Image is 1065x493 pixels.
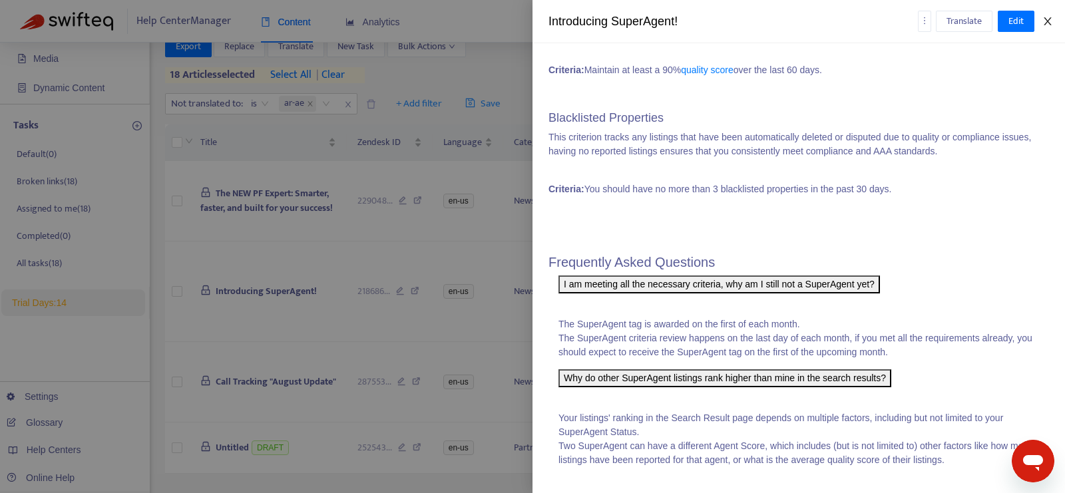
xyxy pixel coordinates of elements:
span: close [1042,16,1053,27]
span: I am meeting all the necessary criteria, why am I still not a SuperAgent yet? [564,279,875,289]
button: Translate [936,11,992,32]
h2: Frequently Asked Questions [548,254,1049,270]
iframe: Button to launch messaging window [1012,440,1054,482]
button: I am meeting all the necessary criteria, why am I still not a SuperAgent yet? [558,275,880,293]
div: Introducing SuperAgent! [548,13,918,31]
a: quality score [681,65,734,75]
button: Close [1038,15,1057,28]
h3: Blacklisted Properties [548,111,1049,126]
p: The SuperAgent tag is awarded on the first of each month. The SuperAgent criteria review happens ... [558,317,1039,359]
p: Maintain at least a 90% over the last 60 days. [548,49,1049,77]
p: Your listings' ranking in the Search Result page depends on multiple factors, including but not l... [558,411,1039,467]
button: Why do other SuperAgent listings rank higher than mine in the search results? [558,369,891,387]
strong: Criteria: [548,184,584,194]
span: Why do other SuperAgent listings rank higher than mine in the search results? [564,373,886,383]
span: more [920,16,929,25]
strong: Criteria: [548,65,584,75]
p: This criterion tracks any listings that have been automatically deleted or disputed due to qualit... [548,130,1049,158]
span: Translate [947,14,982,29]
button: more [918,11,931,32]
span: Edit [1008,14,1024,29]
p: You should have no more than 3 blacklisted properties in the past 30 days. [548,168,1049,196]
button: Edit [998,11,1034,32]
